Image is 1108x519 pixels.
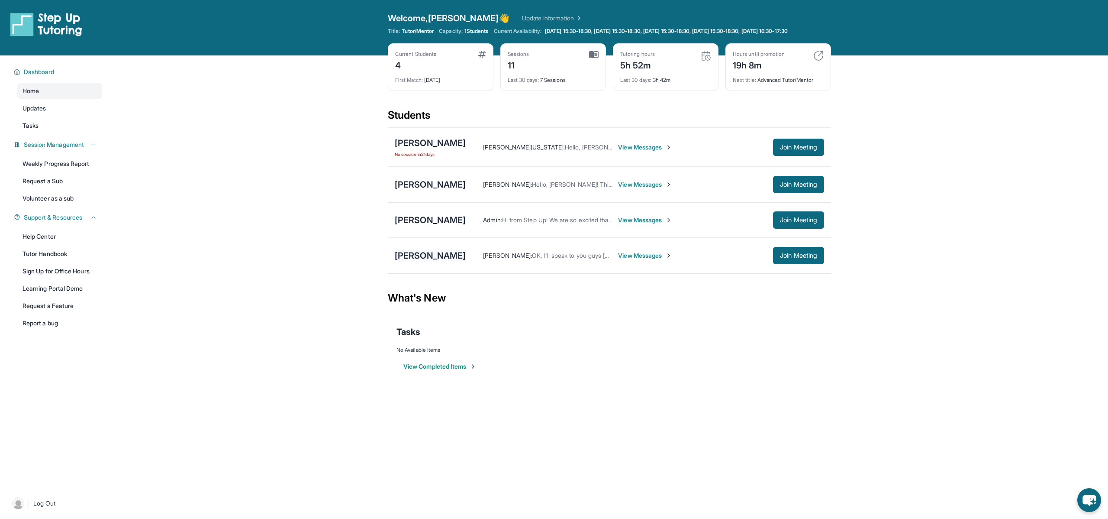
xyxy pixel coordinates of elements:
button: Support & Resources [20,213,97,222]
button: Join Meeting [773,176,824,193]
div: [DATE] [395,71,486,84]
div: [PERSON_NAME] [395,250,466,262]
span: Tasks [396,326,420,338]
a: Sign Up for Office Hours [17,263,102,279]
a: [DATE] 15:30-18:30, [DATE] 15:30-18:30, [DATE] 15:30-18:30, [DATE] 15:30-18:30, [DATE] 16:30-17:30 [543,28,789,35]
img: Chevron Right [574,14,583,23]
span: First Match : [395,77,423,83]
span: Join Meeting [780,145,817,150]
div: [PERSON_NAME] [395,178,466,191]
a: Learning Portal Demo [17,281,102,296]
div: 5h 52m [620,58,655,71]
div: 4 [395,58,436,71]
span: Hello, [PERSON_NAME] is taking a break from tutoring right now so I will let you know when she wi... [565,143,867,151]
span: Join Meeting [780,253,817,258]
span: Last 30 days : [508,77,539,83]
div: Students [388,108,831,127]
a: Request a Sub [17,173,102,189]
div: Sessions [508,51,529,58]
span: Updates [23,104,46,113]
img: card [813,51,824,61]
a: |Log Out [9,494,102,513]
div: 3h 42m [620,71,711,84]
span: Last 30 days : [620,77,651,83]
span: Home [23,87,39,95]
span: Admin : [483,216,502,224]
a: Volunteer as a sub [17,191,102,206]
div: [PERSON_NAME] [395,137,466,149]
span: Next title : [733,77,756,83]
span: Session Management [24,140,84,149]
img: card [701,51,711,61]
img: Chevron-Right [665,181,672,188]
span: | [28,498,30,509]
button: Join Meeting [773,211,824,229]
button: Dashboard [20,68,97,76]
span: View Messages [618,216,672,224]
span: Log Out [33,499,56,508]
span: Title: [388,28,400,35]
span: [DATE] 15:30-18:30, [DATE] 15:30-18:30, [DATE] 15:30-18:30, [DATE] 15:30-18:30, [DATE] 16:30-17:30 [545,28,788,35]
a: Tasks [17,118,102,133]
div: Advanced Tutor/Mentor [733,71,824,84]
a: Update Information [522,14,583,23]
a: Help Center [17,229,102,244]
img: Chevron-Right [665,144,672,151]
div: 19h 8m [733,58,785,71]
span: Join Meeting [780,182,817,187]
img: Chevron-Right [665,217,672,224]
div: What's New [388,279,831,317]
button: View Completed Items [403,362,477,371]
span: Current Availability: [494,28,541,35]
a: Report a bug [17,315,102,331]
button: Join Meeting [773,247,824,264]
span: [PERSON_NAME] : [483,252,532,259]
div: 7 Sessions [508,71,599,84]
div: Hours until promotion [733,51,785,58]
span: [PERSON_NAME] : [483,181,532,188]
div: [PERSON_NAME] [395,214,466,226]
span: View Messages [618,251,672,260]
span: 1 Students [464,28,489,35]
span: Capacity: [439,28,463,35]
span: View Messages [618,143,672,152]
span: [PERSON_NAME][US_STATE] : [483,143,565,151]
span: Welcome, [PERSON_NAME] 👋 [388,12,510,24]
a: Home [17,83,102,99]
a: Request a Feature [17,298,102,314]
div: Current Students [395,51,436,58]
a: Weekly Progress Report [17,156,102,172]
img: card [589,51,599,58]
span: OK, I'll speak to you guys [DATE] at 4 [532,252,634,259]
span: Tutor/Mentor [402,28,434,35]
div: No Available Items [396,347,822,354]
a: Updates [17,101,102,116]
span: Tasks [23,121,39,130]
img: Chevron-Right [665,252,672,259]
div: Tutoring hours [620,51,655,58]
button: Session Management [20,140,97,149]
button: chat-button [1077,488,1101,512]
span: Join Meeting [780,217,817,223]
button: Join Meeting [773,139,824,156]
span: Support & Resources [24,213,82,222]
a: Tutor Handbook [17,246,102,262]
span: No session in 21 days [395,151,466,158]
span: View Messages [618,180,672,189]
div: 11 [508,58,529,71]
img: logo [10,12,82,36]
img: user-img [12,497,24,509]
span: Dashboard [24,68,55,76]
img: card [478,51,486,58]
